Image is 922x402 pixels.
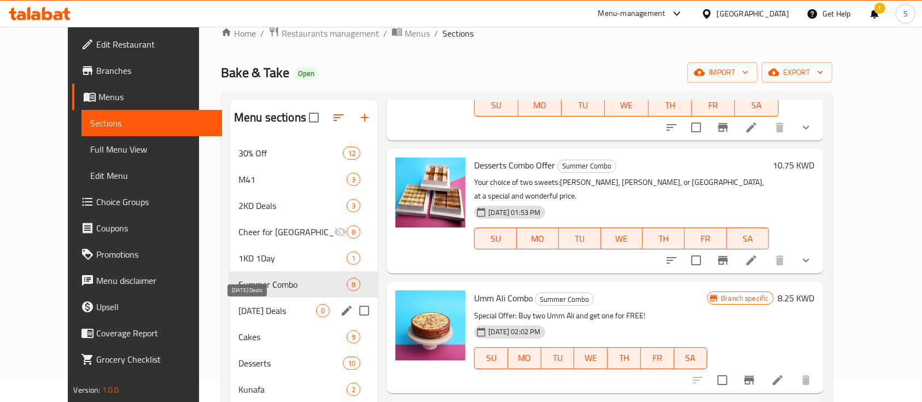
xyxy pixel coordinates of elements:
[325,104,352,131] span: Sort sections
[260,27,264,40] li: /
[745,121,758,134] a: Edit menu item
[793,247,819,273] button: show more
[484,327,545,337] span: [DATE] 02:02 PM
[474,347,508,369] button: SU
[96,327,213,340] span: Coverage Report
[238,357,343,370] span: Desserts
[739,97,774,113] span: SA
[674,347,708,369] button: SA
[647,231,680,247] span: TH
[517,228,559,249] button: MO
[653,97,687,113] span: TH
[96,274,213,287] span: Menu disclaimer
[574,347,608,369] button: WE
[474,309,707,323] p: Special Offer: Buy two Umm Ali and get one for FREE!
[347,201,360,211] span: 3
[96,64,213,77] span: Branches
[474,228,517,249] button: SU
[90,143,213,156] span: Full Menu View
[221,27,256,40] a: Home
[579,350,603,366] span: WE
[72,241,222,267] a: Promotions
[269,26,379,40] a: Restaurants management
[800,121,813,134] svg: Show Choices
[302,106,325,129] span: Select all sections
[316,304,330,317] div: items
[347,332,360,342] span: 9
[81,162,222,189] a: Edit Menu
[716,293,773,304] span: Branch specific
[96,195,213,208] span: Choice Groups
[679,350,703,366] span: SA
[643,228,685,249] button: TH
[294,67,319,80] div: Open
[347,225,360,238] div: items
[484,207,545,218] span: [DATE] 01:53 PM
[731,231,765,247] span: SA
[238,330,347,343] div: Cakes
[238,225,334,238] div: Cheer for Kuwait
[685,116,708,139] span: Select to update
[612,350,637,366] span: TH
[605,231,639,247] span: WE
[395,158,465,228] img: Desserts Combo Offer
[238,304,316,317] span: [DATE] Deals
[230,166,378,193] div: M413
[238,147,343,160] div: 30% Off
[727,228,769,249] button: SA
[96,300,213,313] span: Upsell
[903,8,908,20] span: S
[230,219,378,245] div: Cheer for [GEOGRAPHIC_DATA]8
[238,225,334,238] span: Cheer for [GEOGRAPHIC_DATA]
[339,302,355,319] button: edit
[512,350,537,366] span: MO
[238,383,347,396] div: Kunafa
[347,199,360,212] div: items
[96,222,213,235] span: Coupons
[710,114,736,141] button: Branch-specific-item
[230,140,378,166] div: 30% Off12
[605,95,648,116] button: WE
[221,26,832,40] nav: breadcrumb
[347,279,360,290] span: 8
[72,294,222,320] a: Upsell
[508,347,541,369] button: MO
[535,293,594,306] div: Summer Combo
[521,231,555,247] span: MO
[546,350,570,366] span: TU
[557,160,616,173] div: Summer Combo
[72,31,222,57] a: Edit Restaurant
[343,358,360,369] span: 10
[96,248,213,261] span: Promotions
[392,26,430,40] a: Menus
[479,350,504,366] span: SU
[238,173,347,186] span: M41
[230,324,378,350] div: Cakes9
[474,95,518,116] button: SU
[696,97,731,113] span: FR
[343,148,360,159] span: 12
[72,320,222,346] a: Coverage Report
[649,95,692,116] button: TH
[238,252,347,265] span: 1KD 1Day
[96,38,213,51] span: Edit Restaurant
[221,60,289,85] span: Bake & Take
[96,353,213,366] span: Grocery Checklist
[601,228,643,249] button: WE
[773,158,815,173] h6: 10.75 KWD
[347,252,360,265] div: items
[685,228,727,249] button: FR
[230,350,378,376] div: Desserts10
[238,199,347,212] span: 2KD Deals
[658,114,685,141] button: sort-choices
[687,62,757,83] button: import
[317,306,329,316] span: 0
[294,69,319,78] span: Open
[645,350,670,366] span: FR
[541,347,575,369] button: TU
[81,110,222,136] a: Sections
